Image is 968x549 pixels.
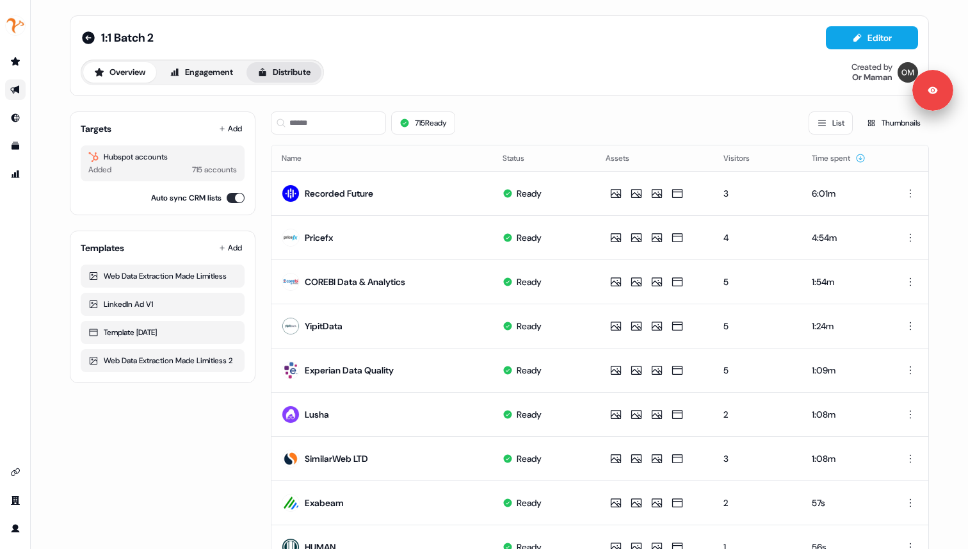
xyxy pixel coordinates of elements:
div: 4 [723,231,791,244]
div: Hubspot accounts [88,151,237,163]
a: Go to profile [5,518,26,539]
a: Go to templates [5,136,26,156]
button: Distribute [246,62,321,83]
div: Experian Data Quality [305,364,394,377]
div: 1:08m [812,452,876,465]
div: SimilarWeb LTD [305,452,368,465]
div: 57s [812,496,876,509]
div: Ready [517,187,542,200]
div: Ready [517,231,542,244]
button: 715Ready [391,111,455,135]
div: COREBI Data & Analytics [305,275,405,288]
div: 4:54m [812,231,876,244]
div: 5 [723,364,791,377]
button: Status [503,147,540,170]
button: Overview [83,62,156,83]
button: Thumbnails [858,111,929,135]
div: LinkedIn Ad V1 [88,298,237,311]
div: 715 accounts [192,163,237,176]
a: Go to Inbound [5,108,26,128]
button: Time spent [812,147,866,170]
div: Ready [517,496,542,509]
div: Template [DATE] [88,326,237,339]
div: Ready [517,364,542,377]
div: 2 [723,496,791,509]
div: Exabeam [305,496,344,509]
span: 1:1 Batch 2 [101,30,154,45]
div: Or Maman [852,72,892,83]
div: Templates [81,242,124,254]
div: Lusha [305,408,329,421]
div: 2 [723,408,791,421]
div: Web Data Extraction Made Limitless 2 [88,354,237,367]
label: Auto sync CRM lists [151,192,222,204]
div: 5 [723,275,791,288]
div: YipitData [305,320,343,332]
div: 1:54m [812,275,876,288]
div: Ready [517,408,542,421]
div: Ready [517,452,542,465]
div: Web Data Extraction Made Limitless [88,270,237,283]
div: 1:24m [812,320,876,332]
div: Ready [517,275,542,288]
div: Added [88,163,111,176]
div: 1:09m [812,364,876,377]
button: Engagement [159,62,244,83]
div: Recorded Future [305,187,373,200]
button: Editor [826,26,918,49]
a: Go to outbound experience [5,79,26,100]
th: Assets [595,145,713,171]
div: 5 [723,320,791,332]
img: Or [898,62,918,83]
div: Pricefx [305,231,333,244]
button: Name [282,147,317,170]
div: 3 [723,452,791,465]
button: Add [216,239,245,257]
div: 3 [723,187,791,200]
a: Go to attribution [5,164,26,184]
div: Targets [81,122,111,135]
a: Editor [826,33,918,46]
div: 1:08m [812,408,876,421]
button: List [809,111,853,135]
div: 6:01m [812,187,876,200]
a: Go to team [5,490,26,511]
div: Created by [851,62,892,72]
button: Visitors [723,147,765,170]
div: Ready [517,320,542,332]
a: Go to integrations [5,462,26,482]
button: Add [216,120,245,138]
a: Go to prospects [5,51,26,72]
